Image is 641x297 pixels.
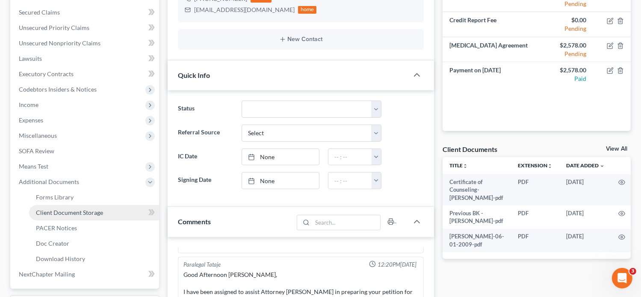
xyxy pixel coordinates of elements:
[36,240,69,247] span: Doc Creator
[544,24,586,33] div: Pending
[183,261,221,269] div: Paralegal Tataje
[12,20,159,36] a: Unsecured Priority Claims
[443,62,537,86] td: Payment on [DATE]
[19,39,100,47] span: Unsecured Nonpriority Claims
[612,268,632,288] iframe: Intercom live chat
[242,149,319,165] a: None
[511,229,559,252] td: PDF
[174,125,237,142] label: Referral Source
[36,224,77,232] span: PACER Notices
[36,255,85,262] span: Download History
[19,147,54,154] span: SOFA Review
[544,41,586,50] div: $2,578.00
[544,66,586,74] div: $2,578.00
[518,162,552,169] a: Extensionunfold_more
[328,149,372,165] input: -- : --
[36,209,103,216] span: Client Document Storage
[443,12,537,37] td: Credit Report Fee
[19,9,60,16] span: Secured Claims
[12,267,159,282] a: NextChapter Mailing
[443,229,511,252] td: [PERSON_NAME]-06-01-2009-pdf
[29,205,159,220] a: Client Document Storage
[606,146,627,152] a: View All
[566,162,605,169] a: Date Added expand_more
[174,172,237,189] label: Signing Date
[449,162,468,169] a: Titleunfold_more
[443,205,511,229] td: Previous BK - [PERSON_NAME]-pdf
[29,190,159,205] a: Forms Library
[178,71,210,79] span: Quick Info
[443,37,537,62] td: [MEDICAL_DATA] Agreement
[194,6,295,14] div: [EMAIL_ADDRESS][DOMAIN_NAME]
[378,261,417,269] span: 12:20PM[DATE]
[313,215,381,230] input: Search...
[19,55,42,62] span: Lawsuits
[559,174,611,205] td: [DATE]
[29,220,159,236] a: PACER Notices
[36,193,74,201] span: Forms Library
[544,16,586,24] div: $0.00
[19,86,97,93] span: Codebtors Insiders & Notices
[12,51,159,66] a: Lawsuits
[544,50,586,58] div: Pending
[600,163,605,169] i: expand_more
[559,205,611,229] td: [DATE]
[511,205,559,229] td: PDF
[544,74,586,83] div: Paid
[511,174,559,205] td: PDF
[29,251,159,267] a: Download History
[12,5,159,20] a: Secured Claims
[19,270,75,278] span: NextChapter Mailing
[12,143,159,159] a: SOFA Review
[629,268,636,275] span: 3
[12,66,159,82] a: Executory Contracts
[19,70,74,77] span: Executory Contracts
[242,172,319,189] a: None
[298,6,317,14] div: home
[178,217,211,226] span: Comments
[443,145,497,154] div: Client Documents
[29,236,159,251] a: Doc Creator
[19,178,79,185] span: Additional Documents
[443,174,511,205] td: Certificate of Counseling- [PERSON_NAME]-pdf
[174,101,237,118] label: Status
[19,24,89,31] span: Unsecured Priority Claims
[185,36,417,43] button: New Contact
[19,163,48,170] span: Means Test
[19,116,43,124] span: Expenses
[174,148,237,166] label: IC Date
[19,132,57,139] span: Miscellaneous
[463,163,468,169] i: unfold_more
[547,163,552,169] i: unfold_more
[12,36,159,51] a: Unsecured Nonpriority Claims
[559,229,611,252] td: [DATE]
[328,172,372,189] input: -- : --
[19,101,38,108] span: Income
